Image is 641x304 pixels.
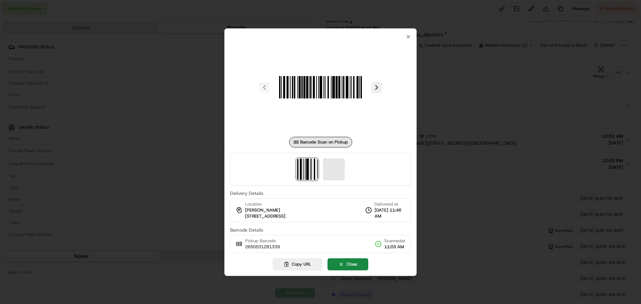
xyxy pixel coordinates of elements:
[245,201,262,207] span: Location
[245,238,280,244] span: Pickup Barcode
[384,244,405,250] span: 11:03 AM
[245,207,280,213] span: [PERSON_NAME]
[384,238,405,244] span: Scanned at
[328,258,368,270] button: Close
[230,228,411,232] label: Barcode Details
[230,191,411,196] label: Delivery Details
[245,213,285,219] span: [STREET_ADDRESS]
[245,244,280,250] span: 2650531281339
[296,159,318,180] img: barcode_scan_on_pickup image
[375,201,405,207] span: Delivered at
[375,207,405,219] span: [DATE] 11:46 AM
[273,258,322,270] button: Copy URL
[289,137,352,147] div: Barcode Scan on Pickup
[272,39,369,135] img: barcode_scan_on_pickup image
